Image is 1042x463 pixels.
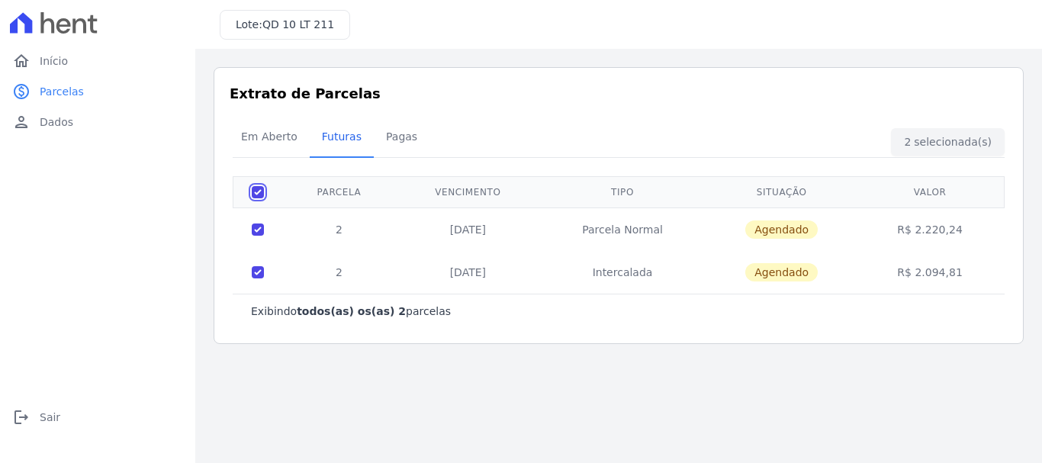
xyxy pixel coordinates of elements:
span: Agendado [745,220,818,239]
span: Dados [40,114,73,130]
span: Futuras [313,121,371,152]
td: [DATE] [396,207,540,251]
i: logout [12,408,31,426]
th: Situação [705,176,858,207]
a: Futuras [310,118,374,158]
a: homeInício [6,46,189,76]
a: paidParcelas [6,76,189,107]
i: person [12,113,31,131]
b: todos(as) os(as) 2 [297,305,406,317]
td: Parcela Normal [540,207,705,251]
i: home [12,52,31,70]
a: Pagas [374,118,429,158]
i: paid [12,82,31,101]
span: Sair [40,410,60,425]
span: Pagas [377,121,426,152]
a: Em Aberto [229,118,310,158]
p: Exibindo parcelas [251,304,451,319]
th: Vencimento [396,176,540,207]
span: Início [40,53,68,69]
h3: Extrato de Parcelas [230,83,1008,104]
td: R$ 2.094,81 [858,251,1002,294]
a: personDados [6,107,189,137]
td: [DATE] [396,251,540,294]
th: Tipo [540,176,705,207]
span: Parcelas [40,84,84,99]
th: Valor [858,176,1002,207]
td: Intercalada [540,251,705,294]
span: Em Aberto [232,121,307,152]
span: Agendado [745,263,818,281]
span: QD 10 LT 211 [262,18,334,31]
td: 2 [282,207,396,251]
td: 2 [282,251,396,294]
th: Parcela [282,176,396,207]
td: R$ 2.220,24 [858,207,1002,251]
h3: Lote: [236,17,334,33]
a: logoutSair [6,402,189,432]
